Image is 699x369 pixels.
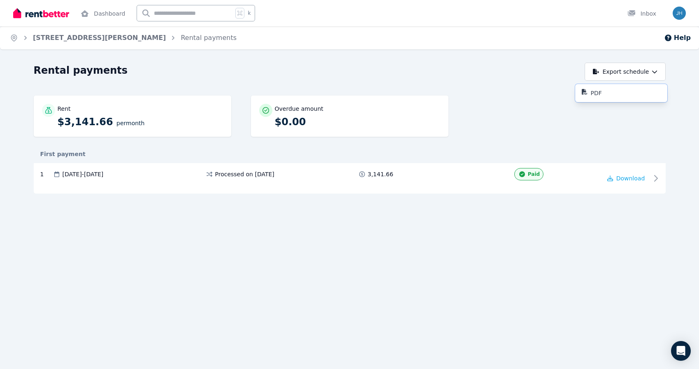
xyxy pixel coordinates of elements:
[275,105,323,113] p: Overdue amount
[248,10,251,16] span: k
[34,150,666,158] div: First payment
[275,115,440,128] p: $0.00
[607,174,645,182] button: Download
[664,33,691,43] button: Help
[34,64,128,77] h1: Rental payments
[671,341,691,361] div: Open Intercom Messenger
[40,170,53,178] div: 1
[528,171,540,177] span: Paid
[33,34,166,42] a: [STREET_ADDRESS][PERSON_NAME]
[116,120,144,126] span: per Month
[627,9,656,18] div: Inbox
[58,105,71,113] p: Rent
[13,7,69,19] img: RentBetter
[215,170,274,178] span: Processed on [DATE]
[575,84,667,102] div: Export schedule
[63,170,104,178] span: [DATE] - [DATE]
[616,175,645,182] span: Download
[58,115,223,128] p: $3,141.66
[368,170,393,178] span: 3,141.66
[591,89,608,97] p: PDF
[585,63,666,81] button: Export schedule
[673,7,686,20] img: Jhon Stiven Suarez Franco
[181,34,237,42] a: Rental payments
